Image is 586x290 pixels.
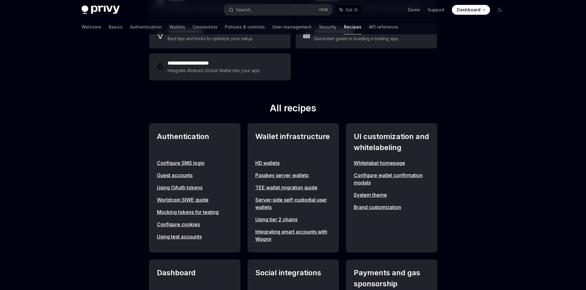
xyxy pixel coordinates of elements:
a: Support [428,7,444,13]
h2: Wallet infrastructure [255,131,331,153]
a: Policies & controls [225,20,265,34]
a: Configure SMS login [157,159,233,167]
h2: Authentication [157,131,233,153]
span: Ctrl K [319,7,328,12]
a: HD wallets [255,159,331,167]
button: Toggle dark mode [495,5,505,15]
img: dark logo [82,6,120,14]
a: Configure wallet confirmation modals [354,172,429,186]
a: Configure cookies [157,221,233,228]
a: Demo [408,7,420,13]
h2: All recipes [149,102,437,116]
a: Connectors [193,20,217,34]
a: Wallets [169,20,185,34]
a: Whitelabel homepage [354,159,429,167]
h2: Dashboard [157,267,233,289]
a: Guest accounts [157,172,233,179]
a: Passkey server wallets [255,172,331,179]
a: Integrating smart accounts with Wagmi [255,228,331,243]
a: Recipes [344,20,361,34]
a: API reference [369,20,398,34]
a: Worldcoin SIWE guide [157,196,233,203]
span: Ask AI [345,7,358,13]
h2: Payments and gas sponsorship [354,267,429,289]
a: User management [272,20,312,34]
a: Basics [109,20,123,34]
a: Server-side self-custodial user wallets [255,196,331,211]
div: Best tips and tricks to optimize your setup. [168,35,254,42]
a: Using OAuth tokens [157,184,233,191]
a: TEE wallet migration guide [255,184,331,191]
a: Brand customization [354,203,429,211]
span: Dashboard [457,7,480,13]
a: Welcome [82,20,101,34]
h2: Social integrations [255,267,331,289]
div: Search... [236,6,253,14]
h2: UI customization and whitelabeling [354,131,429,153]
a: Dashboard [452,5,490,15]
button: Ask AI [335,4,362,15]
a: Mocking tokens for testing [157,208,233,216]
a: Using test accounts [157,233,233,240]
div: Integrate Abstract Global Wallet into your app. [168,67,261,74]
a: System theme [354,191,429,199]
a: Authentication [130,20,162,34]
button: Search...CtrlK [224,4,332,15]
a: Security [319,20,337,34]
div: Quickstart guide to building a trading app. [314,35,399,42]
a: Using tier 2 chains [255,216,331,223]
